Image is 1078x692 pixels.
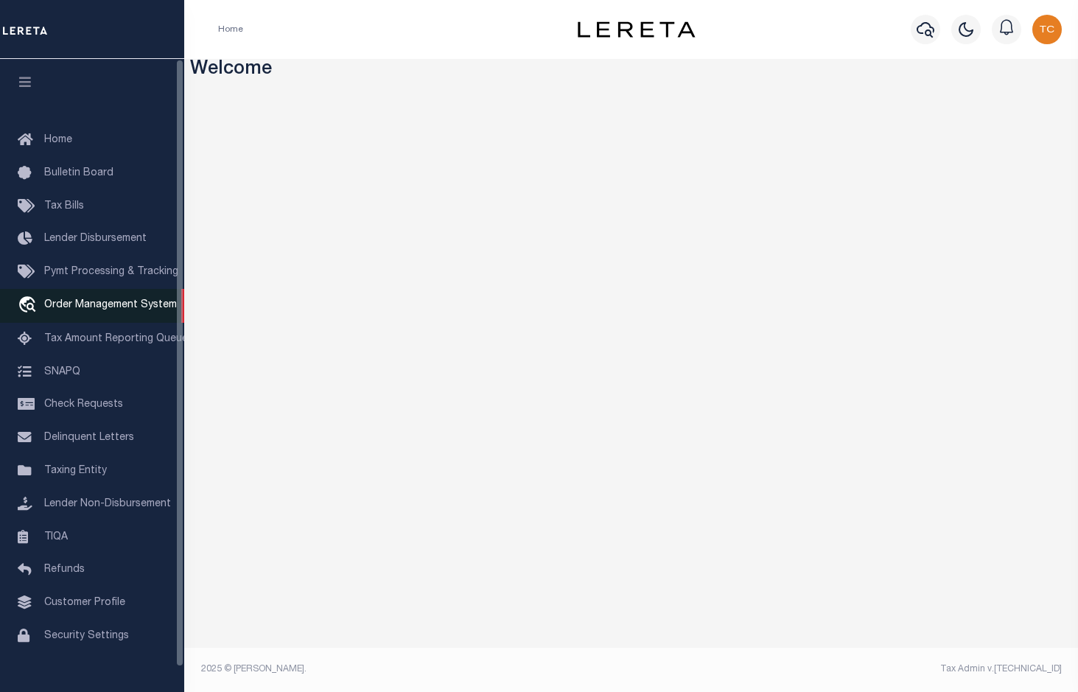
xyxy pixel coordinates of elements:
[44,466,107,476] span: Taxing Entity
[578,21,696,38] img: logo-dark.svg
[190,663,631,676] div: 2025 © [PERSON_NAME].
[44,433,134,443] span: Delinquent Letters
[44,598,125,608] span: Customer Profile
[44,300,177,310] span: Order Management System
[44,201,84,212] span: Tax Bills
[218,23,243,36] li: Home
[44,499,171,509] span: Lender Non-Disbursement
[44,135,72,145] span: Home
[1032,15,1062,44] img: svg+xml;base64,PHN2ZyB4bWxucz0iaHR0cDovL3d3dy53My5vcmcvMjAwMC9zdmciIHBvaW50ZXItZXZlbnRzPSJub25lIi...
[18,296,41,315] i: travel_explore
[44,399,123,410] span: Check Requests
[44,531,68,542] span: TIQA
[44,565,85,575] span: Refunds
[44,234,147,244] span: Lender Disbursement
[44,168,113,178] span: Bulletin Board
[44,631,129,641] span: Security Settings
[643,663,1062,676] div: Tax Admin v.[TECHNICAL_ID]
[44,366,80,377] span: SNAPQ
[44,267,178,277] span: Pymt Processing & Tracking
[44,334,188,344] span: Tax Amount Reporting Queue
[190,59,1073,82] h3: Welcome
